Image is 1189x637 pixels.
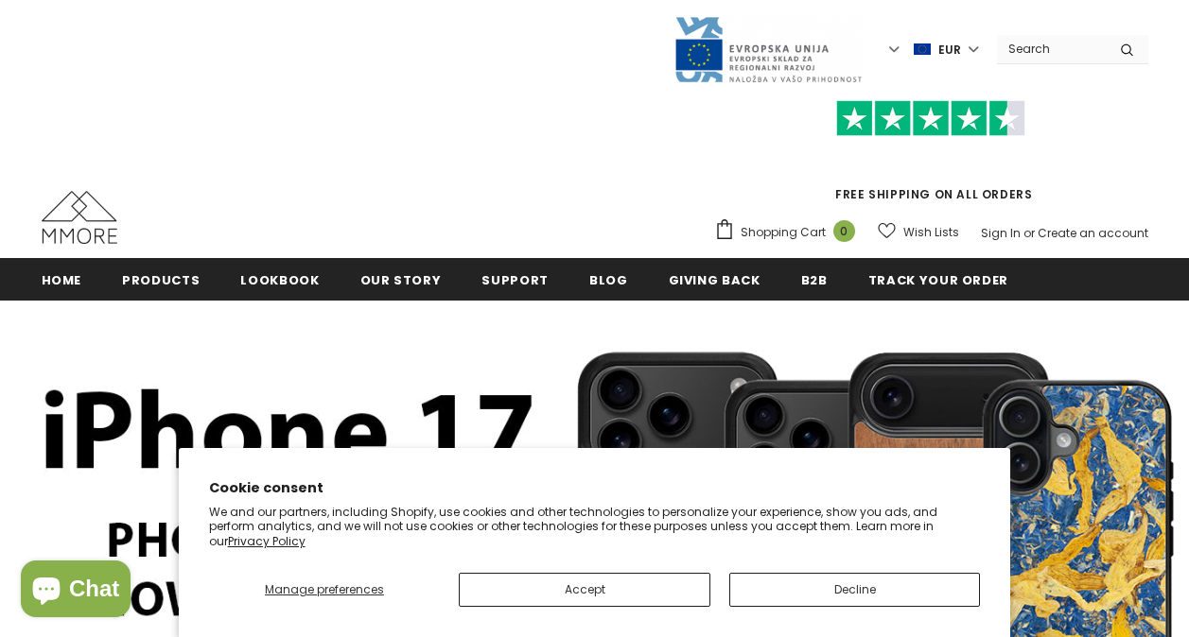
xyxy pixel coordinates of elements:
[589,271,628,289] span: Blog
[981,225,1021,241] a: Sign In
[122,271,200,289] span: Products
[42,271,82,289] span: Home
[729,573,981,607] button: Decline
[878,215,959,249] a: Wish Lists
[481,258,549,301] a: support
[836,100,1025,137] img: Trust Pilot Stars
[714,109,1148,202] span: FREE SHIPPING ON ALL ORDERS
[1023,225,1035,241] span: or
[801,271,828,289] span: B2B
[1038,225,1148,241] a: Create an account
[360,258,442,301] a: Our Story
[265,581,384,597] span: Manage preferences
[673,41,863,57] a: Javni Razpis
[15,560,136,622] inbox-online-store-chat: Shopify online store chat
[833,220,855,242] span: 0
[589,258,628,301] a: Blog
[903,223,959,242] span: Wish Lists
[122,258,200,301] a: Products
[938,41,961,60] span: EUR
[997,35,1106,62] input: Search Site
[42,258,82,301] a: Home
[481,271,549,289] span: support
[868,271,1008,289] span: Track your order
[209,505,981,549] p: We and our partners, including Shopify, use cookies and other technologies to personalize your ex...
[868,258,1008,301] a: Track your order
[741,223,826,242] span: Shopping Cart
[228,533,306,549] a: Privacy Policy
[240,258,319,301] a: Lookbook
[209,573,441,607] button: Manage preferences
[459,573,710,607] button: Accept
[669,258,761,301] a: Giving back
[42,191,117,244] img: MMORE Cases
[209,478,981,498] h2: Cookie consent
[673,15,863,84] img: Javni Razpis
[240,271,319,289] span: Lookbook
[360,271,442,289] span: Our Story
[714,136,1148,185] iframe: Customer reviews powered by Trustpilot
[669,271,761,289] span: Giving back
[801,258,828,301] a: B2B
[714,218,865,247] a: Shopping Cart 0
